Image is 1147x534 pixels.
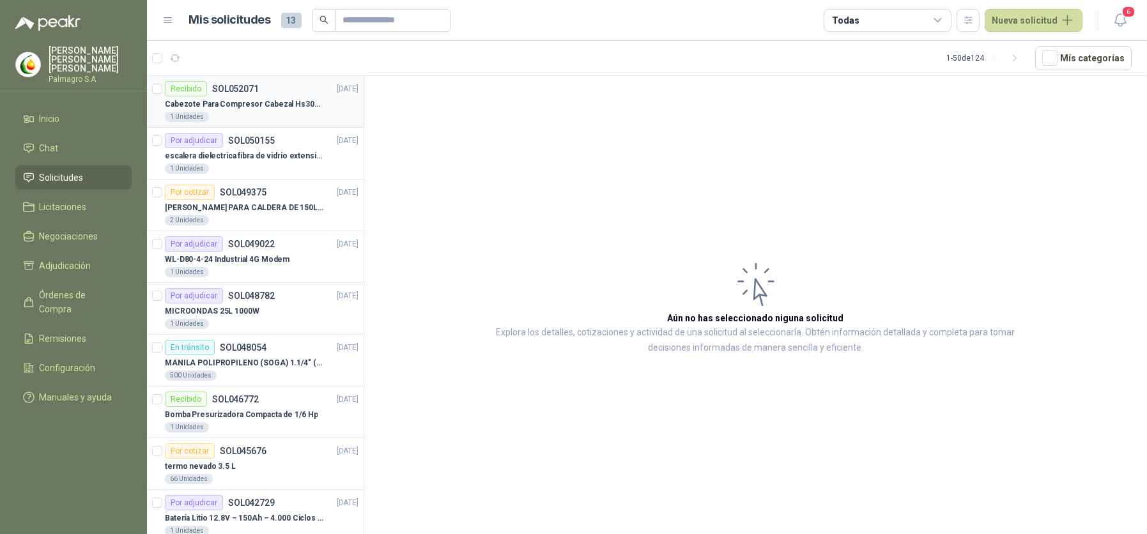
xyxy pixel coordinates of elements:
[228,136,275,145] p: SOL050155
[15,385,132,409] a: Manuales y ayuda
[15,107,132,131] a: Inicio
[165,185,215,200] div: Por cotizar
[492,325,1019,356] p: Explora los detalles, cotizaciones y actividad de una solicitud al seleccionarla. Obtén informaci...
[212,395,259,404] p: SOL046772
[337,497,358,509] p: [DATE]
[165,164,209,174] div: 1 Unidades
[147,179,364,231] a: Por cotizarSOL049375[DATE] [PERSON_NAME] PARA CALDERA DE 150LBS CON FDC2 Unidades
[165,288,223,303] div: Por adjudicar
[189,11,271,29] h1: Mis solicitudes
[1109,9,1132,32] button: 6
[40,141,59,155] span: Chat
[228,498,275,507] p: SOL042729
[668,311,844,325] h3: Aún no has seleccionado niguna solicitud
[337,187,358,199] p: [DATE]
[40,288,119,316] span: Órdenes de Compra
[165,267,209,277] div: 1 Unidades
[165,340,215,355] div: En tránsito
[165,495,223,510] div: Por adjudicar
[15,195,132,219] a: Licitaciones
[40,259,91,273] span: Adjudicación
[220,188,266,197] p: SOL049375
[165,150,324,162] p: escalera dielectrica fibra de vidrio extensible triple
[165,422,209,432] div: 1 Unidades
[147,283,364,335] a: Por adjudicarSOL048782[DATE] MICROONDAS 25L 1000W1 Unidades
[337,342,358,354] p: [DATE]
[337,393,358,406] p: [DATE]
[212,84,259,93] p: SOL052071
[40,229,98,243] span: Negociaciones
[165,370,217,381] div: 500 Unidades
[337,290,358,302] p: [DATE]
[40,171,84,185] span: Solicitudes
[165,202,324,214] p: [PERSON_NAME] PARA CALDERA DE 150LBS CON FDC
[49,75,132,83] p: Palmagro S.A
[147,438,364,490] a: Por cotizarSOL045676[DATE] termo nevado 3.5 L66 Unidades
[281,13,302,28] span: 13
[165,81,207,96] div: Recibido
[147,128,364,179] a: Por adjudicarSOL050155[DATE] escalera dielectrica fibra de vidrio extensible triple1 Unidades
[832,13,859,27] div: Todas
[985,9,1082,32] button: Nueva solicitud
[15,326,132,351] a: Remisiones
[40,200,87,214] span: Licitaciones
[337,135,358,147] p: [DATE]
[40,390,112,404] span: Manuales y ayuda
[1121,6,1135,18] span: 6
[165,392,207,407] div: Recibido
[228,240,275,248] p: SOL049022
[15,224,132,248] a: Negociaciones
[15,254,132,278] a: Adjudicación
[147,76,364,128] a: RecibidoSOL052071[DATE] Cabezote Para Compresor Cabezal Hs3065a Nuevo Marca 3hp1 Unidades
[165,236,223,252] div: Por adjudicar
[15,136,132,160] a: Chat
[165,409,318,421] p: Bomba Presurizadora Compacta de 1/6 Hp
[165,512,324,524] p: Batería Litio 12.8V – 150Ah – 4.000 Ciclos al 80% - 18Kg – Plástica
[165,133,223,148] div: Por adjudicar
[220,446,266,455] p: SOL045676
[220,343,266,352] p: SOL048054
[165,461,236,473] p: termo nevado 3.5 L
[15,283,132,321] a: Órdenes de Compra
[15,165,132,190] a: Solicitudes
[165,319,209,329] div: 1 Unidades
[165,112,209,122] div: 1 Unidades
[165,443,215,459] div: Por cotizar
[1035,46,1132,70] button: Mís categorías
[337,445,358,457] p: [DATE]
[946,48,1025,68] div: 1 - 50 de 124
[15,15,81,31] img: Logo peakr
[49,46,132,73] p: [PERSON_NAME] [PERSON_NAME] [PERSON_NAME]
[147,335,364,386] a: En tránsitoSOL048054[DATE] MANILA POLIPROPILENO (SOGA) 1.1/4" (32MM) marca tesicol500 Unidades
[147,386,364,438] a: RecibidoSOL046772[DATE] Bomba Presurizadora Compacta de 1/6 Hp1 Unidades
[40,361,96,375] span: Configuración
[40,112,60,126] span: Inicio
[165,474,213,484] div: 66 Unidades
[147,231,364,283] a: Por adjudicarSOL049022[DATE] WL-D80-4-24 Industrial 4G Modem1 Unidades
[337,83,358,95] p: [DATE]
[16,52,40,77] img: Company Logo
[165,305,259,317] p: MICROONDAS 25L 1000W
[337,238,358,250] p: [DATE]
[15,356,132,380] a: Configuración
[228,291,275,300] p: SOL048782
[319,15,328,24] span: search
[165,357,324,369] p: MANILA POLIPROPILENO (SOGA) 1.1/4" (32MM) marca tesicol
[165,98,324,111] p: Cabezote Para Compresor Cabezal Hs3065a Nuevo Marca 3hp
[165,215,209,225] div: 2 Unidades
[40,332,87,346] span: Remisiones
[165,254,289,266] p: WL-D80-4-24 Industrial 4G Modem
